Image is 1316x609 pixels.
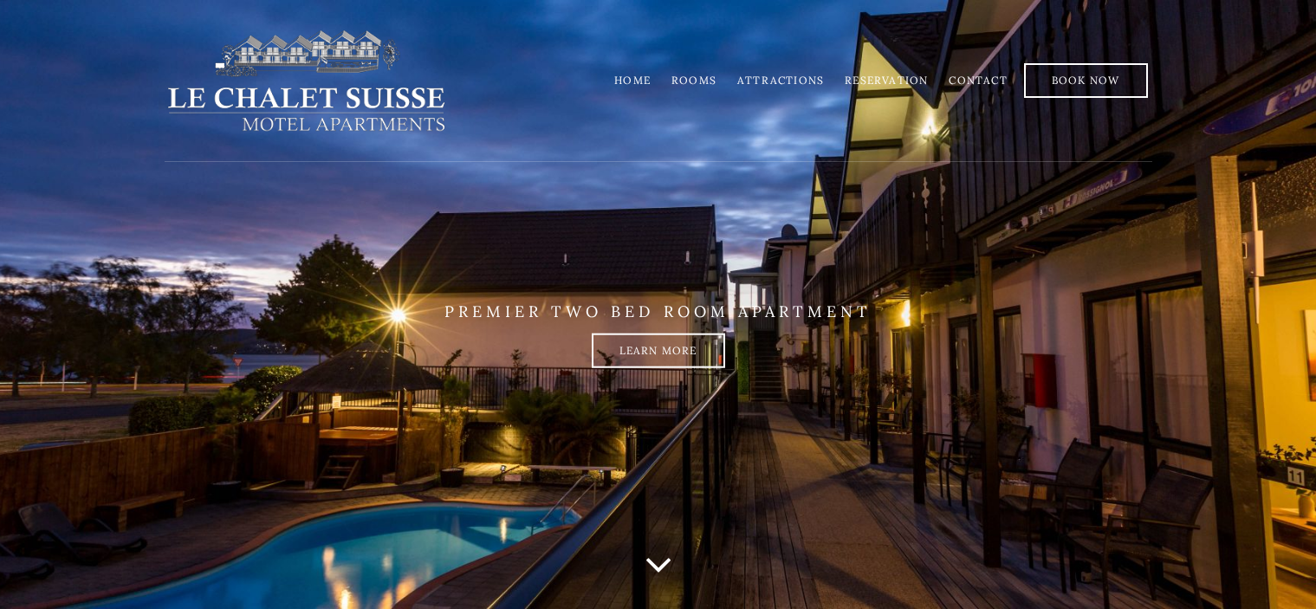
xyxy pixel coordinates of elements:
p: PREMIER TWO BED ROOM APARTMENT [165,301,1152,321]
a: Learn more [592,334,725,368]
a: Home [614,74,651,87]
a: Book Now [1024,63,1148,98]
a: Attractions [737,74,824,87]
img: lechaletsuisse [165,29,448,133]
a: Reservation [845,74,928,87]
a: Contact [949,74,1007,87]
a: Rooms [671,74,716,87]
